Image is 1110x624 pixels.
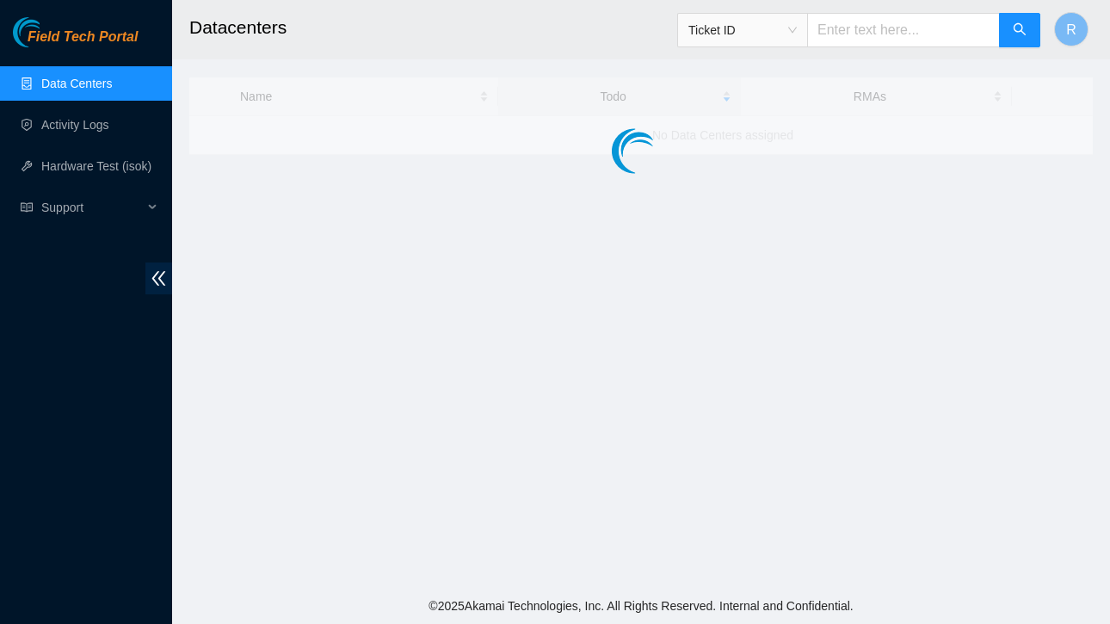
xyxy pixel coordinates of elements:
[145,263,172,294] span: double-left
[172,588,1110,624] footer: © 2025 Akamai Technologies, Inc. All Rights Reserved. Internal and Confidential.
[28,29,138,46] span: Field Tech Portal
[41,159,151,173] a: Hardware Test (isok)
[999,13,1040,47] button: search
[1066,19,1076,40] span: R
[688,17,797,43] span: Ticket ID
[41,118,109,132] a: Activity Logs
[41,190,143,225] span: Support
[1054,12,1088,46] button: R
[13,17,87,47] img: Akamai Technologies
[21,201,33,213] span: read
[807,13,1000,47] input: Enter text here...
[13,31,138,53] a: Akamai TechnologiesField Tech Portal
[41,77,112,90] a: Data Centers
[1013,22,1027,39] span: search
